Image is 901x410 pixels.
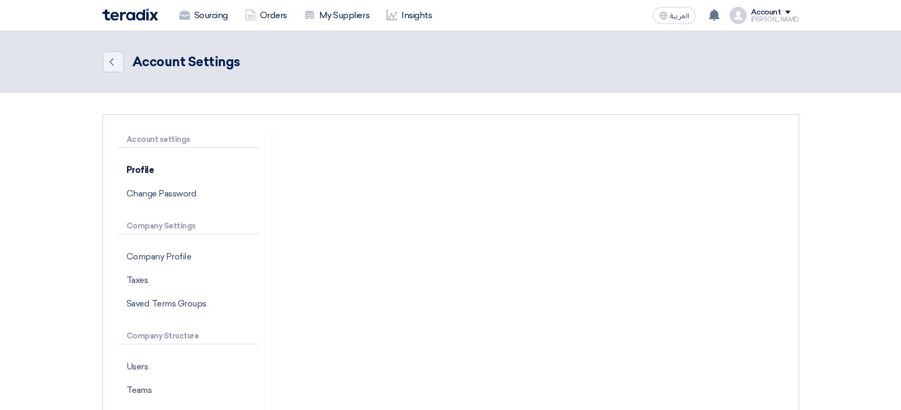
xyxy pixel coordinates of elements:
[751,8,781,17] div: Account
[378,4,440,27] a: Insights
[296,4,378,27] a: My Suppliers
[118,379,259,402] p: Teams
[102,9,158,21] img: Teradix logo
[118,159,259,182] p: Profile
[118,218,259,234] p: Company Settings
[118,182,259,206] p: Change Password
[171,4,236,27] a: Sourcing
[118,245,259,269] p: Company Profile
[236,4,296,27] a: Orders
[118,355,259,379] p: Users
[132,52,240,72] div: Account Settings
[670,12,689,20] span: العربية
[118,269,259,292] p: Taxes
[751,17,799,22] div: [PERSON_NAME]
[118,328,259,344] p: Company Structure
[118,132,259,148] p: Account settings
[118,292,259,316] p: Saved Terms Groups
[730,7,747,24] img: profile_test.png
[653,7,695,24] button: العربية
